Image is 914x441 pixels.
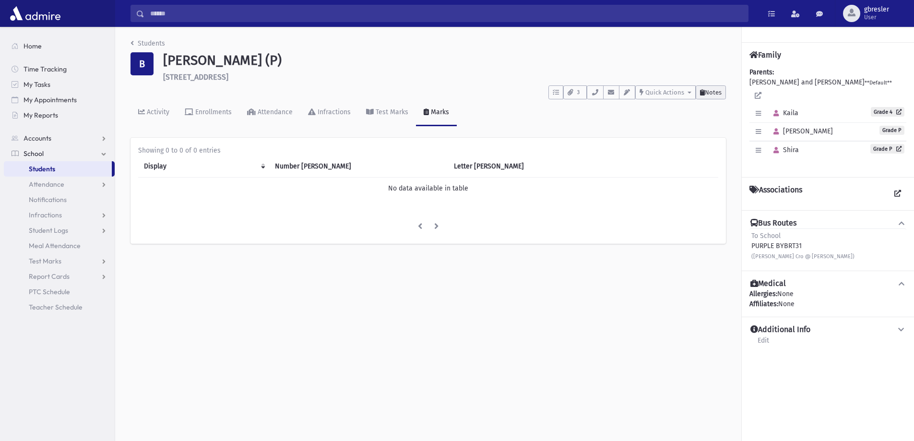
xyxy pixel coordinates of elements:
[4,92,115,107] a: My Appointments
[24,95,77,104] span: My Appointments
[4,253,115,269] a: Test Marks
[131,38,165,52] nav: breadcrumb
[24,42,42,50] span: Home
[163,72,726,82] h6: [STREET_ADDRESS]
[138,177,718,199] td: No data available in table
[635,85,696,99] button: Quick Actions
[645,89,684,96] span: Quick Actions
[879,126,904,135] span: Grade P
[750,279,786,289] h4: Medical
[749,290,777,298] b: Allergies:
[4,284,115,299] a: PTC Schedule
[4,61,115,77] a: Time Tracking
[29,257,61,265] span: Test Marks
[131,99,177,126] a: Activity
[358,99,416,126] a: Test Marks
[374,108,408,116] div: Test Marks
[749,299,906,309] div: None
[769,109,798,117] span: Kaila
[4,192,115,207] a: Notifications
[757,335,770,352] a: Edit
[4,223,115,238] a: Student Logs
[749,218,906,228] button: Bus Routes
[177,99,239,126] a: Enrollments
[4,38,115,54] a: Home
[131,52,154,75] div: B
[749,68,774,76] b: Parents:
[29,226,68,235] span: Student Logs
[4,161,112,177] a: Students
[145,108,169,116] div: Activity
[429,108,449,116] div: Marks
[256,108,293,116] div: Attendance
[24,111,58,119] span: My Reports
[29,165,55,173] span: Students
[705,89,722,96] span: Notes
[769,146,799,154] span: Shira
[4,77,115,92] a: My Tasks
[138,155,269,178] th: Display
[8,4,63,23] img: AdmirePro
[864,13,889,21] span: User
[749,300,778,308] b: Affiliates:
[4,177,115,192] a: Attendance
[24,80,50,89] span: My Tasks
[24,149,44,158] span: School
[4,131,115,146] a: Accounts
[416,99,457,126] a: Marks
[889,185,906,203] a: View all Associations
[269,155,448,178] th: Number Mark
[138,145,718,155] div: Showing 0 to 0 of 0 entries
[239,99,300,126] a: Attendance
[29,241,81,250] span: Meal Attendance
[4,207,115,223] a: Infractions
[750,325,810,335] h4: Additional Info
[193,108,232,116] div: Enrollments
[29,211,62,219] span: Infractions
[448,155,603,178] th: Letter Mark
[749,289,906,309] div: None
[4,107,115,123] a: My Reports
[751,232,781,240] span: To School
[4,299,115,315] a: Teacher Schedule
[29,195,67,204] span: Notifications
[749,67,906,169] div: [PERSON_NAME] and [PERSON_NAME]
[749,185,802,203] h4: Associations
[749,325,906,335] button: Additional Info
[751,231,855,261] div: PURPLE BYBRT31
[163,52,726,69] h1: [PERSON_NAME] (P)
[300,99,358,126] a: Infractions
[29,303,83,311] span: Teacher Schedule
[864,6,889,13] span: gbresler
[144,5,748,22] input: Search
[24,134,51,143] span: Accounts
[29,272,70,281] span: Report Cards
[750,218,796,228] h4: Bus Routes
[24,65,67,73] span: Time Tracking
[131,39,165,48] a: Students
[4,146,115,161] a: School
[29,180,64,189] span: Attendance
[769,127,833,135] span: [PERSON_NAME]
[749,279,906,289] button: Medical
[4,269,115,284] a: Report Cards
[749,50,781,60] h4: Family
[751,253,855,260] small: ([PERSON_NAME] Cro @ [PERSON_NAME])
[870,144,904,154] a: Grade P
[29,287,70,296] span: PTC Schedule
[696,85,726,99] button: Notes
[574,88,582,97] span: 3
[871,107,904,117] a: Grade 4
[563,85,587,99] button: 3
[316,108,351,116] div: Infractions
[4,238,115,253] a: Meal Attendance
